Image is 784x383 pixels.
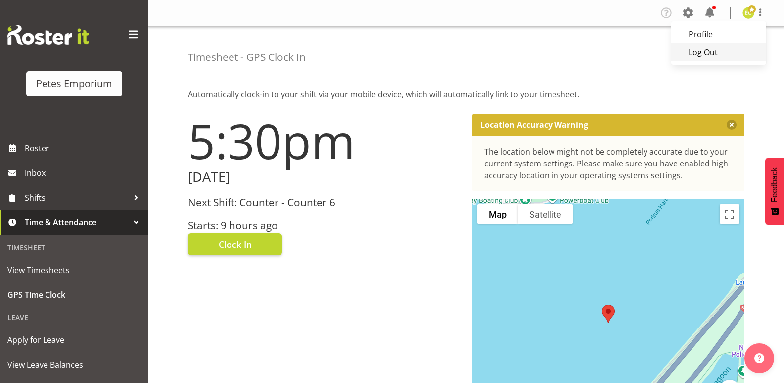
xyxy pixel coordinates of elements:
[188,114,461,167] h1: 5:30pm
[477,204,518,224] button: Show street map
[25,190,129,205] span: Shifts
[7,25,89,45] img: Rosterit website logo
[2,328,146,352] a: Apply for Leave
[720,204,739,224] button: Toggle fullscreen view
[25,141,143,156] span: Roster
[671,25,766,43] a: Profile
[480,120,588,130] p: Location Accuracy Warning
[188,52,306,63] h4: Timesheet - GPS Clock In
[2,237,146,258] div: Timesheet
[2,282,146,307] a: GPS Time Clock
[484,146,733,181] div: The location below might not be completely accurate due to your current system settings. Please m...
[188,197,461,208] h3: Next Shift: Counter - Counter 6
[7,287,141,302] span: GPS Time Clock
[518,204,573,224] button: Show satellite imagery
[188,220,461,231] h3: Starts: 9 hours ago
[188,169,461,185] h2: [DATE]
[188,233,282,255] button: Clock In
[2,307,146,328] div: Leave
[2,258,146,282] a: View Timesheets
[25,165,143,180] span: Inbox
[742,7,754,19] img: emma-croft7499.jpg
[2,352,146,377] a: View Leave Balances
[671,43,766,61] a: Log Out
[188,88,744,100] p: Automatically clock-in to your shift via your mobile device, which will automatically link to you...
[7,332,141,347] span: Apply for Leave
[7,357,141,372] span: View Leave Balances
[754,353,764,363] img: help-xxl-2.png
[727,120,737,130] button: Close message
[7,263,141,277] span: View Timesheets
[770,167,779,202] span: Feedback
[36,76,112,91] div: Petes Emporium
[25,215,129,230] span: Time & Attendance
[219,238,252,251] span: Clock In
[765,158,784,225] button: Feedback - Show survey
